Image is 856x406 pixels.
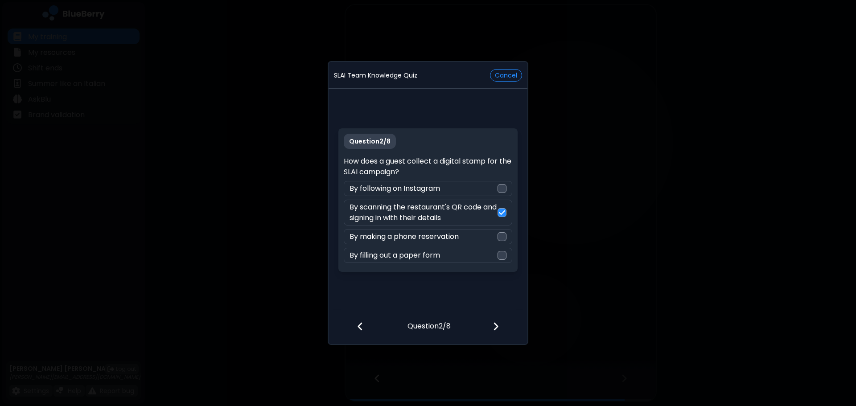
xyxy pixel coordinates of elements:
p: By filling out a paper form [350,250,440,261]
img: file icon [357,321,363,331]
p: Question 2 / 8 [407,310,451,332]
button: Cancel [490,69,522,82]
p: By scanning the restaurant's QR code and signing in with their details [350,202,497,223]
p: Question 2 / 8 [344,134,396,149]
p: By following on Instagram [350,183,440,194]
img: check [499,209,505,216]
p: How does a guest collect a digital stamp for the SLAI campaign? [344,156,512,177]
img: file icon [493,321,499,331]
p: SLAI Team Knowledge Quiz [334,71,417,79]
p: By making a phone reservation [350,231,459,242]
